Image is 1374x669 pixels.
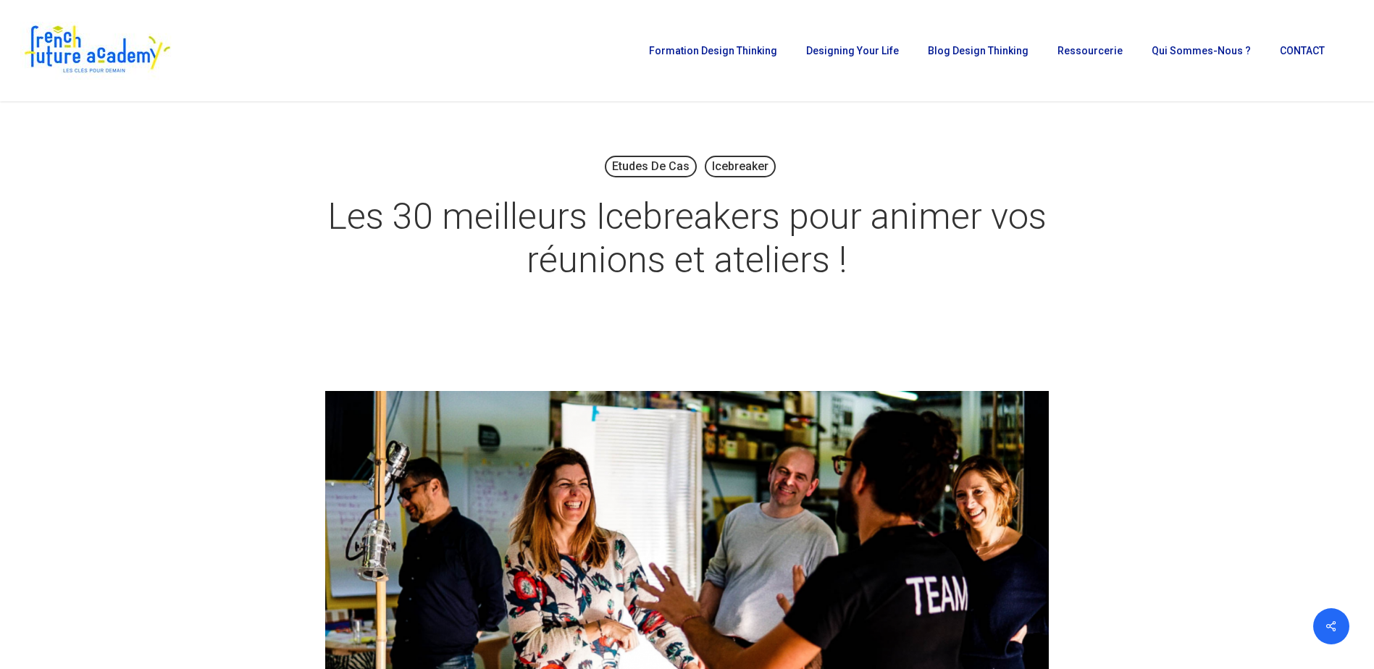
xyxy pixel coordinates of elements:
a: Ressourcerie [1050,46,1130,56]
span: CONTACT [1280,45,1325,56]
a: Icebreaker [705,156,776,177]
a: CONTACT [1273,46,1332,56]
a: Formation Design Thinking [642,46,784,56]
a: Blog Design Thinking [921,46,1036,56]
img: French Future Academy [20,22,173,80]
a: Etudes de cas [605,156,697,177]
span: Qui sommes-nous ? [1152,45,1251,56]
a: Designing Your Life [799,46,906,56]
span: Ressourcerie [1057,45,1123,56]
h1: Les 30 meilleurs Icebreakers pour animer vos réunions et ateliers ! [325,180,1050,296]
span: Formation Design Thinking [649,45,777,56]
a: Qui sommes-nous ? [1144,46,1258,56]
span: Blog Design Thinking [928,45,1029,56]
span: Designing Your Life [806,45,899,56]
